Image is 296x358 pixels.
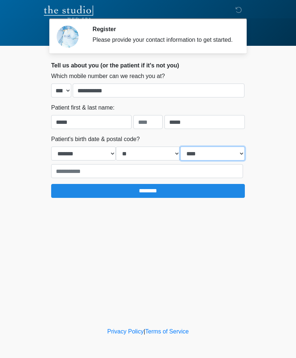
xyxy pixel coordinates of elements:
a: Privacy Policy [107,328,144,335]
label: Patient's birth date & postal code? [51,135,140,144]
a: | [144,328,145,335]
div: Please provide your contact information to get started. [92,36,234,44]
img: Agent Avatar [57,26,79,48]
h2: Tell us about you (or the patient if it's not you) [51,62,245,69]
img: The Studio Med Spa Logo [44,5,93,20]
label: Which mobile number can we reach you at? [51,72,165,81]
a: Terms of Service [145,328,189,335]
h2: Register [92,26,234,33]
label: Patient first & last name: [51,103,114,112]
